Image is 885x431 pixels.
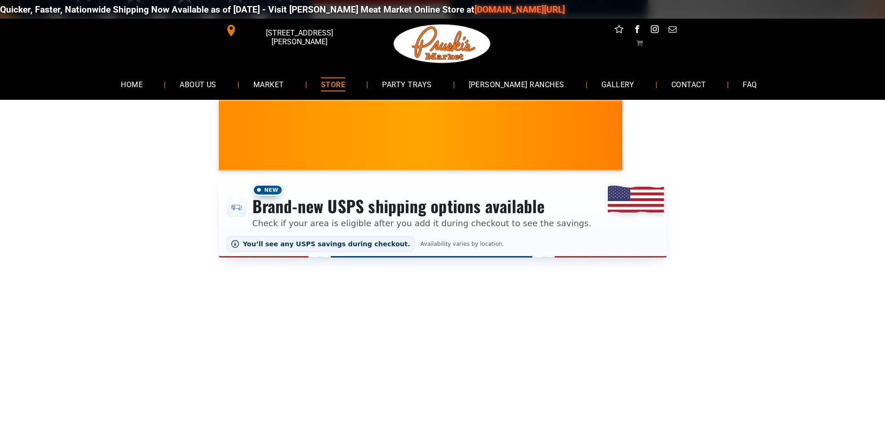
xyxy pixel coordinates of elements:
[219,23,362,38] a: [STREET_ADDRESS][PERSON_NAME]
[467,4,557,15] a: [DOMAIN_NAME][URL]
[648,23,661,38] a: instagram
[612,142,795,157] span: [PERSON_NAME] MARKET
[252,217,592,229] p: Check if your area is eligible after you add it during checkout to see the savings.
[239,24,359,51] span: [STREET_ADDRESS][PERSON_NAME]
[368,72,446,97] a: PARTY TRAYS
[455,72,578,97] a: [PERSON_NAME] RANCHES
[657,72,720,97] a: CONTACT
[252,184,283,196] span: New
[418,241,506,247] span: Availability varies by location.
[107,72,157,97] a: HOME
[613,23,625,38] a: Social network
[243,240,411,248] span: You’ll see any USPS savings during checkout.
[166,72,230,97] a: ABOUT US
[729,72,771,97] a: FAQ
[252,196,592,216] h3: Brand-new USPS shipping options available
[392,19,493,69] img: Pruski-s+Market+HQ+Logo2-1920w.png
[587,72,648,97] a: GALLERY
[219,178,667,257] div: Shipping options announcement
[307,72,359,97] a: STORE
[666,23,678,38] a: email
[239,72,298,97] a: MARKET
[631,23,643,38] a: facebook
